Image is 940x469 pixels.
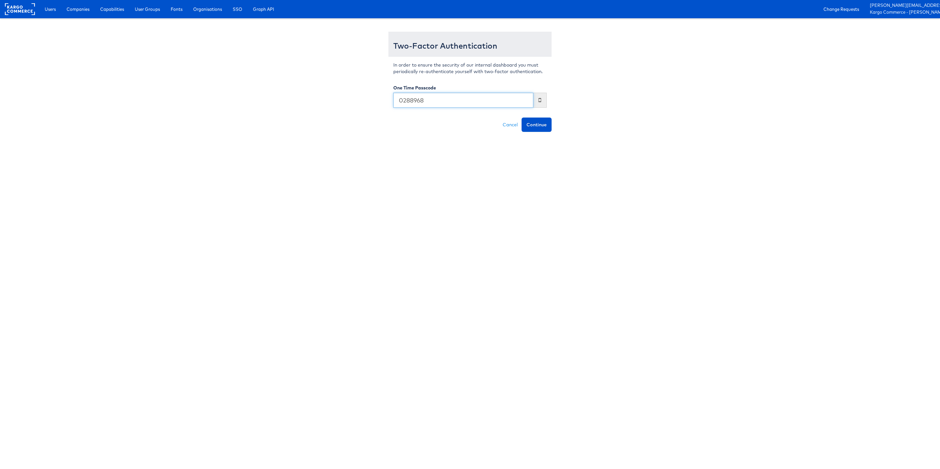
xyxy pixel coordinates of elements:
[228,3,247,15] a: SSO
[62,3,94,15] a: Companies
[522,117,552,132] button: Continue
[135,6,160,12] span: User Groups
[45,6,56,12] span: Users
[819,3,864,15] a: Change Requests
[193,6,222,12] span: Organisations
[393,85,436,91] label: One Time Passcode
[499,117,522,132] a: Cancel
[870,9,935,16] a: Kargo Commerce - [PERSON_NAME]
[130,3,165,15] a: User Groups
[100,6,124,12] span: Capabilities
[248,3,279,15] a: Graph API
[95,3,129,15] a: Capabilities
[40,3,61,15] a: Users
[393,93,533,108] input: Enter the code
[253,6,274,12] span: Graph API
[188,3,227,15] a: Organisations
[166,3,187,15] a: Fonts
[233,6,242,12] span: SSO
[393,62,547,75] p: In order to ensure the security of our internal dashboard you must periodically re-authenticate y...
[870,2,935,9] a: [PERSON_NAME][EMAIL_ADDRESS][PERSON_NAME][DOMAIN_NAME]
[67,6,89,12] span: Companies
[171,6,182,12] span: Fonts
[393,41,547,50] h3: Two-Factor Authentication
